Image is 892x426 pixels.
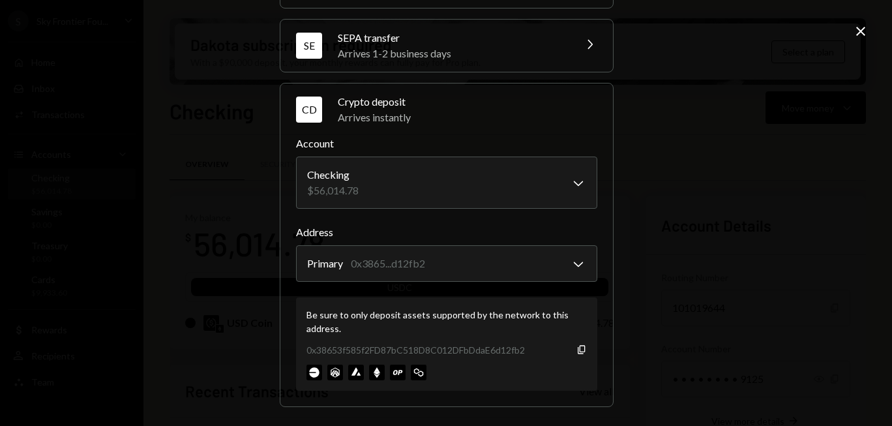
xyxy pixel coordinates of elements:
[306,308,587,335] div: Be sure to only deposit assets supported by the network to this address.
[280,84,613,136] button: CDCrypto depositArrives instantly
[338,30,566,46] div: SEPA transfer
[280,20,613,72] button: SESEPA transferArrives 1-2 business days
[338,94,597,110] div: Crypto deposit
[348,365,364,380] img: avalanche-mainnet
[296,136,597,151] label: Account
[351,256,425,271] div: 0x3865...d12fb2
[296,97,322,123] div: CD
[369,365,385,380] img: ethereum-mainnet
[296,224,597,240] label: Address
[327,365,343,380] img: arbitrum-mainnet
[411,365,426,380] img: polygon-mainnet
[306,343,525,357] div: 0x38653f585f2FD87bC518D8C012DFbDdaE6d12fb2
[338,110,597,125] div: Arrives instantly
[296,136,597,391] div: CDCrypto depositArrives instantly
[296,245,597,282] button: Address
[390,365,406,380] img: optimism-mainnet
[306,365,322,380] img: base-mainnet
[296,157,597,209] button: Account
[338,46,566,61] div: Arrives 1-2 business days
[296,33,322,59] div: SE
